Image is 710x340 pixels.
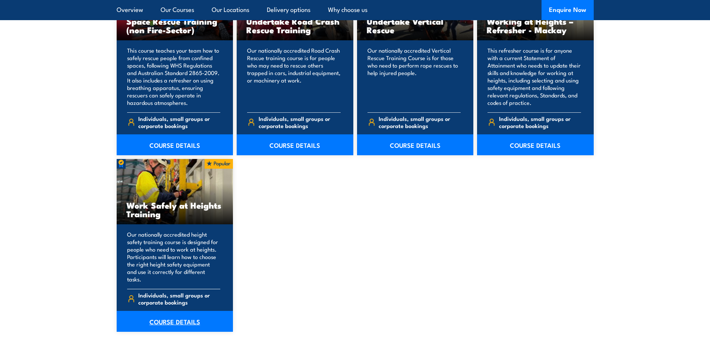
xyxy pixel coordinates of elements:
[138,291,220,306] span: Individuals, small groups or corporate bookings
[477,134,594,155] a: COURSE DETAILS
[487,47,581,106] p: This refresher course is for anyone with a current Statement of Attainment who needs to update th...
[138,115,220,129] span: Individuals, small groups or corporate bookings
[367,47,461,106] p: Our nationally accredited Vertical Rescue Training Course is for those who need to perform rope r...
[126,8,224,34] h3: Undertake Confined Space Rescue Training (non Fire-Sector)
[357,134,474,155] a: COURSE DETAILS
[499,115,581,129] span: Individuals, small groups or corporate bookings
[117,134,233,155] a: COURSE DETAILS
[246,17,344,34] h3: Undertake Road Crash Rescue Training
[117,311,233,332] a: COURSE DETAILS
[487,17,584,34] h3: Working at Heights – Refresher - Mackay
[127,231,221,283] p: Our nationally accredited height safety training course is designed for people who need to work a...
[259,115,341,129] span: Individuals, small groups or corporate bookings
[247,47,341,106] p: Our nationally accredited Road Crash Rescue training course is for people who may need to rescue ...
[237,134,353,155] a: COURSE DETAILS
[379,115,461,129] span: Individuals, small groups or corporate bookings
[367,17,464,34] h3: Undertake Vertical Rescue
[126,201,224,218] h3: Work Safely at Heights Training
[127,47,221,106] p: This course teaches your team how to safely rescue people from confined spaces, following WHS Reg...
